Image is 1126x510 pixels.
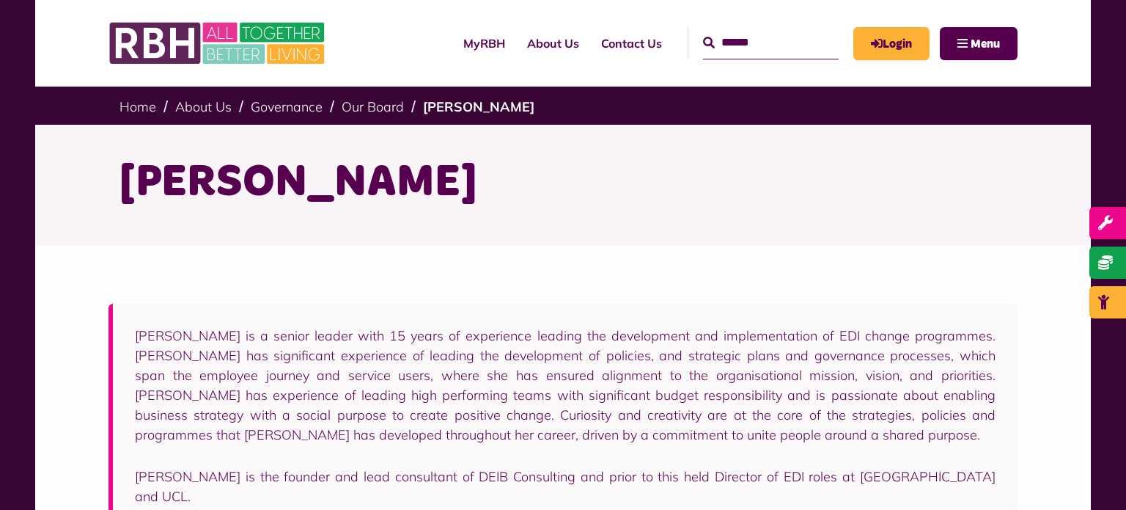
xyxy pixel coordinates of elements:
a: Home [119,98,156,115]
a: MyRBH [853,27,930,60]
a: About Us [516,23,590,63]
a: Our Board [342,98,404,115]
img: RBH [108,15,328,72]
a: Contact Us [590,23,673,63]
button: Navigation [940,27,1018,60]
a: About Us [175,98,232,115]
a: [PERSON_NAME] [423,98,534,115]
p: [PERSON_NAME] is the founder and lead consultant of DEIB Consulting and prior to this held Direct... [135,467,996,506]
span: Menu [971,38,1000,50]
h1: [PERSON_NAME] [119,154,1007,211]
a: Governance [251,98,323,115]
p: [PERSON_NAME] is a senior leader with 15 years of experience leading the development and implemen... [135,326,996,445]
a: MyRBH [452,23,516,63]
